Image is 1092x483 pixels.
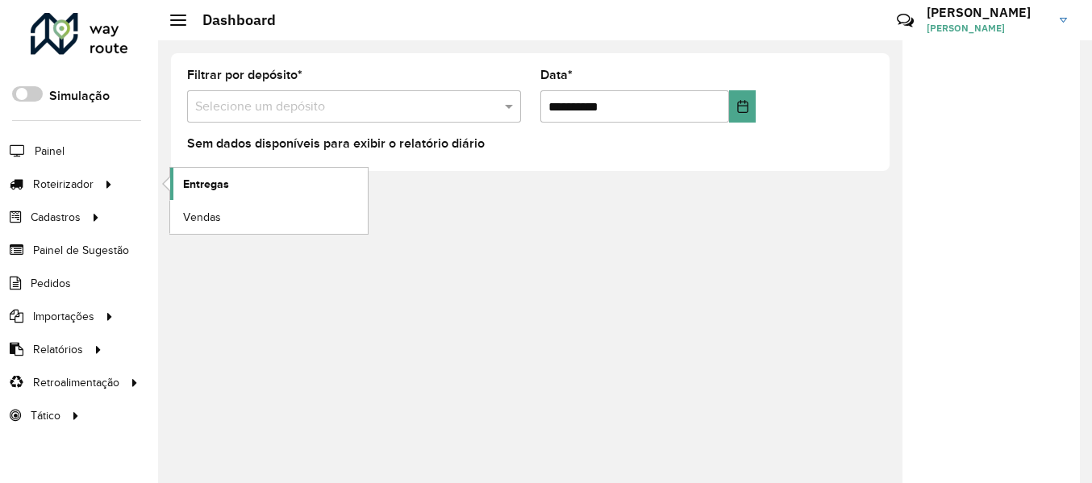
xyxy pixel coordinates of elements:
[540,65,573,85] label: Data
[33,374,119,391] span: Retroalimentação
[49,86,110,106] label: Simulação
[33,176,94,193] span: Roteirizador
[31,209,81,226] span: Cadastros
[31,407,60,424] span: Tático
[33,341,83,358] span: Relatórios
[927,5,1048,20] h3: [PERSON_NAME]
[35,143,65,160] span: Painel
[729,90,756,123] button: Choose Date
[33,308,94,325] span: Importações
[183,209,221,226] span: Vendas
[170,168,368,200] a: Entregas
[187,134,485,153] label: Sem dados disponíveis para exibir o relatório diário
[927,21,1048,35] span: [PERSON_NAME]
[33,242,129,259] span: Painel de Sugestão
[183,176,229,193] span: Entregas
[888,3,923,38] a: Contato Rápido
[187,65,302,85] label: Filtrar por depósito
[31,275,71,292] span: Pedidos
[186,11,276,29] h2: Dashboard
[170,201,368,233] a: Vendas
